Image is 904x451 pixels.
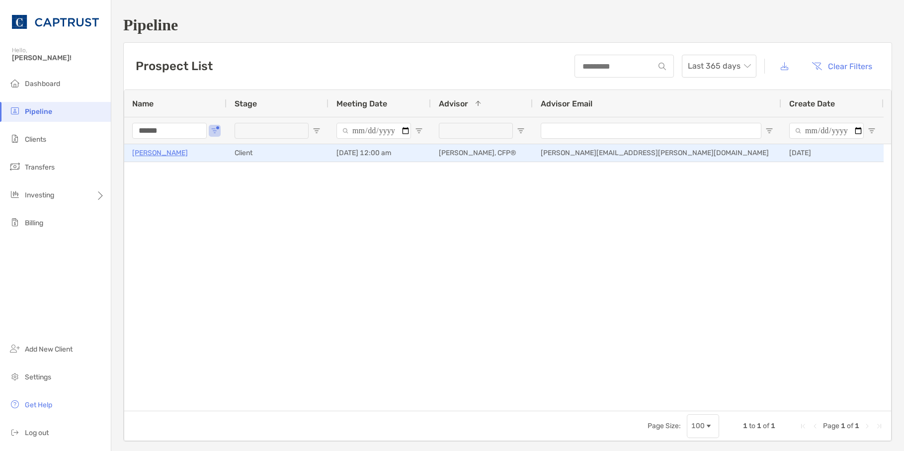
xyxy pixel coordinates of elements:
[648,422,681,430] div: Page Size:
[227,144,329,162] div: Client
[771,422,775,430] span: 1
[329,144,431,162] div: [DATE] 12:00 am
[541,123,761,139] input: Advisor Email Filter Input
[855,422,859,430] span: 1
[789,123,864,139] input: Create Date Filter Input
[9,161,21,173] img: transfers icon
[743,422,747,430] span: 1
[9,370,21,382] img: settings icon
[789,99,835,108] span: Create Date
[541,99,592,108] span: Advisor Email
[863,422,871,430] div: Next Page
[658,63,666,70] img: input icon
[235,99,257,108] span: Stage
[757,422,761,430] span: 1
[823,422,839,430] span: Page
[765,127,773,135] button: Open Filter Menu
[336,99,387,108] span: Meeting Date
[749,422,755,430] span: to
[841,422,845,430] span: 1
[132,123,207,139] input: Name Filter Input
[804,55,880,77] button: Clear Filters
[688,55,750,77] span: Last 365 days
[25,107,52,116] span: Pipeline
[687,414,719,438] div: Page Size
[9,398,21,410] img: get-help icon
[313,127,321,135] button: Open Filter Menu
[132,99,154,108] span: Name
[25,219,43,227] span: Billing
[691,422,705,430] div: 100
[123,16,892,34] h1: Pipeline
[847,422,853,430] span: of
[9,426,21,438] img: logout icon
[875,422,883,430] div: Last Page
[25,135,46,144] span: Clients
[9,105,21,117] img: pipeline icon
[811,422,819,430] div: Previous Page
[9,133,21,145] img: clients icon
[763,422,769,430] span: of
[9,77,21,89] img: dashboard icon
[12,54,105,62] span: [PERSON_NAME]!
[336,123,411,139] input: Meeting Date Filter Input
[781,144,884,162] div: [DATE]
[25,80,60,88] span: Dashboard
[9,216,21,228] img: billing icon
[12,4,99,40] img: CAPTRUST Logo
[799,422,807,430] div: First Page
[415,127,423,135] button: Open Filter Menu
[9,343,21,355] img: add_new_client icon
[25,163,55,172] span: Transfers
[132,147,188,159] a: [PERSON_NAME]
[517,127,525,135] button: Open Filter Menu
[136,59,213,73] h3: Prospect List
[25,345,73,354] span: Add New Client
[25,429,49,437] span: Log out
[25,373,51,381] span: Settings
[533,144,781,162] div: [PERSON_NAME][EMAIL_ADDRESS][PERSON_NAME][DOMAIN_NAME]
[868,127,876,135] button: Open Filter Menu
[9,188,21,200] img: investing icon
[211,127,219,135] button: Open Filter Menu
[431,144,533,162] div: [PERSON_NAME], CFP®
[25,401,52,409] span: Get Help
[439,99,468,108] span: Advisor
[25,191,54,199] span: Investing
